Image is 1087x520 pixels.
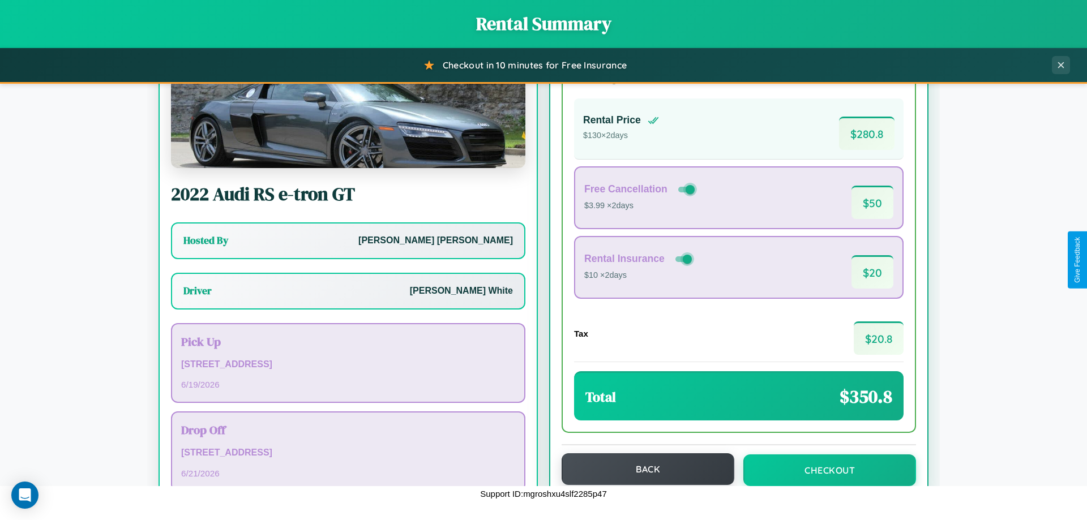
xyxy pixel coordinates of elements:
[181,356,515,373] p: [STREET_ADDRESS]
[171,182,525,207] h2: 2022 Audi RS e-tron GT
[181,333,515,350] h3: Pick Up
[183,284,212,298] h3: Driver
[839,117,895,150] span: $ 280.8
[583,128,659,143] p: $ 130 × 2 days
[480,486,606,501] p: Support ID: mgroshxu4slf2285p47
[851,255,893,289] span: $ 20
[574,329,588,338] h4: Tax
[583,114,641,126] h4: Rental Price
[181,377,515,392] p: 6 / 19 / 2026
[584,183,667,195] h4: Free Cancellation
[840,384,892,409] span: $ 350.8
[743,454,916,486] button: Checkout
[181,445,515,461] p: [STREET_ADDRESS]
[854,321,904,355] span: $ 20.8
[183,234,228,247] h3: Hosted By
[443,59,627,71] span: Checkout in 10 minutes for Free Insurance
[410,283,513,299] p: [PERSON_NAME] White
[181,466,515,481] p: 6 / 21 / 2026
[1073,237,1081,283] div: Give Feedback
[11,11,1076,36] h1: Rental Summary
[584,199,697,213] p: $3.99 × 2 days
[584,268,694,283] p: $10 × 2 days
[11,482,38,509] div: Open Intercom Messenger
[358,233,513,249] p: [PERSON_NAME] [PERSON_NAME]
[181,422,515,438] h3: Drop Off
[584,253,665,265] h4: Rental Insurance
[585,388,616,406] h3: Total
[851,186,893,219] span: $ 50
[171,55,525,168] img: Audi RS e-tron GT
[562,453,734,485] button: Back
